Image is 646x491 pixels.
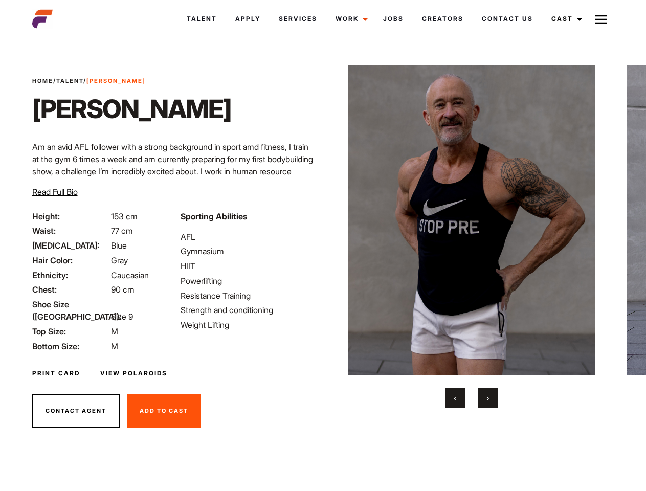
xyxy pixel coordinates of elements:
span: 77 cm [111,226,133,236]
span: Ethnicity: [32,269,109,281]
li: Strength and conditioning [181,304,317,316]
li: Powerlifting [181,275,317,287]
a: Work [326,5,374,33]
span: Read Full Bio [32,187,78,197]
h1: [PERSON_NAME] [32,94,231,124]
span: Gray [111,255,128,265]
span: M [111,326,118,337]
button: Read Full Bio [32,186,78,198]
li: Weight Lifting [181,319,317,331]
p: Am an avid AFL follower with a strong background in sport amd fitness, I train at the gym 6 times... [32,141,317,239]
a: Home [32,77,53,84]
span: 90 cm [111,284,135,295]
span: Previous [454,393,456,403]
span: Bottom Size: [32,340,109,352]
span: Top Size: [32,325,109,338]
li: AFL [181,231,317,243]
span: Next [486,393,489,403]
button: Contact Agent [32,394,120,428]
span: [MEDICAL_DATA]: [32,239,109,252]
span: Add To Cast [140,407,188,414]
span: Blue [111,240,127,251]
a: Jobs [374,5,413,33]
img: Burger icon [595,13,607,26]
li: Gymnasium [181,245,317,257]
span: M [111,341,118,351]
span: Waist: [32,225,109,237]
a: Cast [542,5,588,33]
li: HIIT [181,260,317,272]
button: Add To Cast [127,394,201,428]
span: 153 cm [111,211,138,221]
a: Apply [226,5,270,33]
a: Contact Us [473,5,542,33]
span: Hair Color: [32,254,109,266]
a: Services [270,5,326,33]
strong: [PERSON_NAME] [86,77,146,84]
span: / / [32,77,146,85]
a: Talent [56,77,83,84]
span: Shoe Size ([GEOGRAPHIC_DATA]): [32,298,109,323]
strong: Sporting Abilities [181,211,247,221]
span: Size 9 [111,311,133,322]
span: Height: [32,210,109,222]
a: Print Card [32,369,80,378]
span: Caucasian [111,270,149,280]
img: cropped-aefm-brand-fav-22-square.png [32,9,53,29]
span: Chest: [32,283,109,296]
a: View Polaroids [100,369,167,378]
li: Resistance Training [181,289,317,302]
a: Creators [413,5,473,33]
a: Talent [177,5,226,33]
